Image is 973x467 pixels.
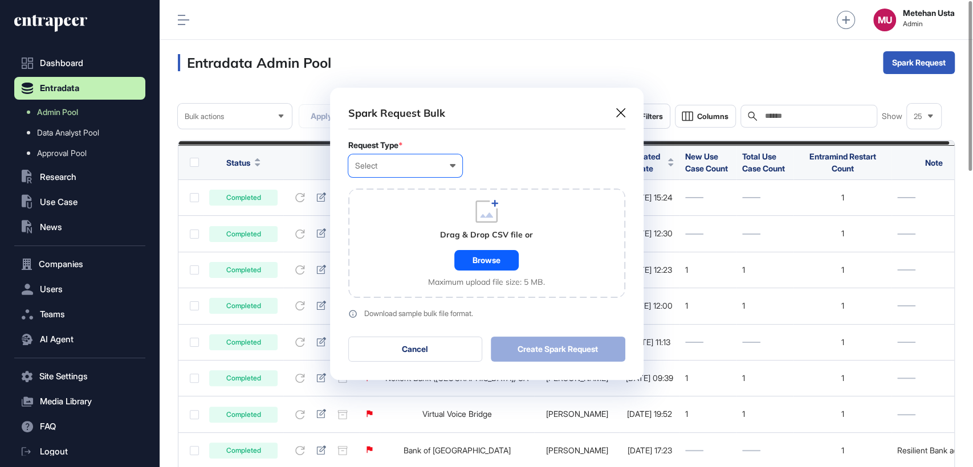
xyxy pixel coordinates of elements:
a: Download sample bulk file format. [348,309,625,318]
div: Spark Request Bulk [348,106,445,120]
div: Maximum upload file size: 5 MB. [428,277,545,286]
div: Download sample bulk file format. [364,310,473,317]
div: Select [355,161,455,170]
button: Cancel [348,337,483,362]
div: Browse [454,250,519,271]
div: Request Type [348,141,625,150]
div: Drag & Drop CSV file or [440,230,533,241]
